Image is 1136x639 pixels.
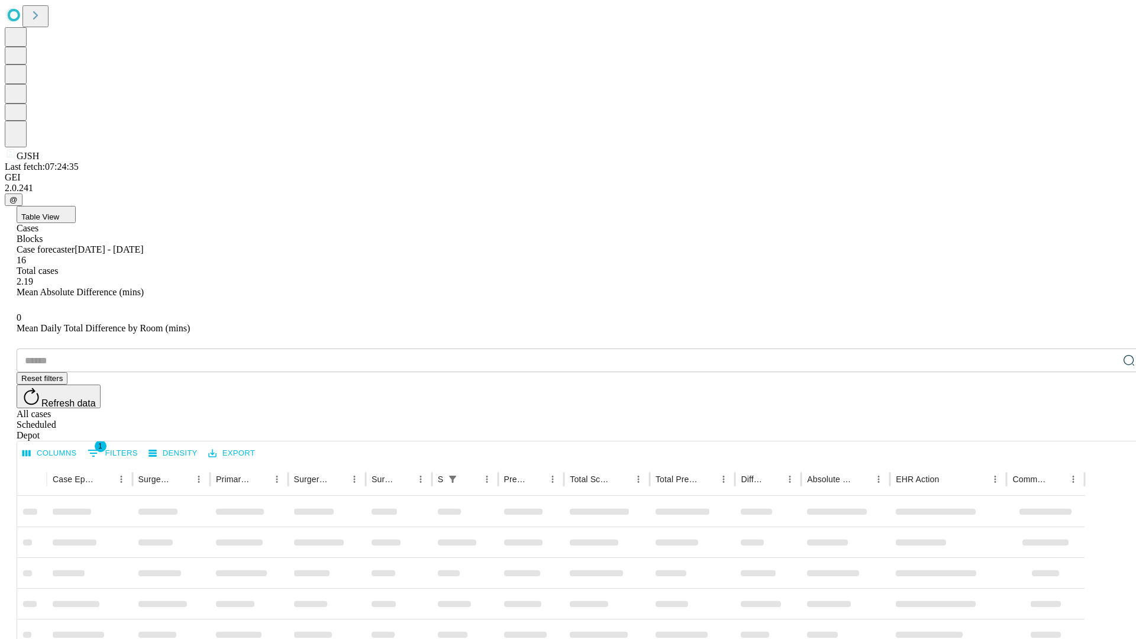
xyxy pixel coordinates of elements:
button: Menu [544,471,561,488]
button: Sort [396,471,412,488]
span: 2.19 [17,276,33,286]
div: Total Predicted Duration [656,475,698,484]
button: Sort [96,471,113,488]
button: Sort [174,471,191,488]
div: Primary Service [216,475,250,484]
div: Case Epic Id [53,475,95,484]
button: Menu [987,471,1003,488]
button: Menu [1065,471,1082,488]
span: Refresh data [41,398,96,408]
button: Refresh data [17,385,101,408]
button: Sort [765,471,782,488]
div: Surgery Name [294,475,328,484]
span: 0 [17,312,21,322]
button: Menu [479,471,495,488]
span: Mean Absolute Difference (mins) [17,287,144,297]
button: @ [5,193,22,206]
div: 1 active filter [444,471,461,488]
button: Select columns [20,444,80,463]
button: Sort [699,471,715,488]
span: [DATE] - [DATE] [75,244,143,254]
div: EHR Action [896,475,939,484]
span: Total cases [17,266,58,276]
button: Menu [113,471,130,488]
button: Sort [614,471,630,488]
div: Surgeon Name [138,475,173,484]
span: Mean Daily Total Difference by Room (mins) [17,323,190,333]
button: Show filters [85,444,141,463]
button: Reset filters [17,372,67,385]
div: Absolute Difference [807,475,853,484]
button: Sort [252,471,269,488]
span: Reset filters [21,374,63,383]
button: Show filters [444,471,461,488]
span: Case forecaster [17,244,75,254]
div: Comments [1012,475,1047,484]
div: Surgery Date [372,475,395,484]
button: Menu [870,471,887,488]
div: GEI [5,172,1131,183]
button: Menu [191,471,207,488]
button: Density [146,444,201,463]
div: Difference [741,475,764,484]
button: Menu [782,471,798,488]
button: Sort [940,471,957,488]
span: @ [9,195,18,204]
button: Sort [462,471,479,488]
button: Menu [715,471,732,488]
span: 16 [17,255,26,265]
button: Sort [330,471,346,488]
button: Sort [528,471,544,488]
button: Sort [854,471,870,488]
div: Scheduled In Room Duration [438,475,443,484]
button: Sort [1048,471,1065,488]
div: Total Scheduled Duration [570,475,612,484]
div: 2.0.241 [5,183,1131,193]
span: Table View [21,212,59,221]
button: Menu [269,471,285,488]
span: 1 [95,440,106,452]
button: Menu [630,471,647,488]
button: Table View [17,206,76,223]
span: GJSH [17,151,39,161]
button: Menu [346,471,363,488]
button: Menu [412,471,429,488]
button: Export [205,444,258,463]
span: Last fetch: 07:24:35 [5,162,79,172]
div: Predicted In Room Duration [504,475,527,484]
